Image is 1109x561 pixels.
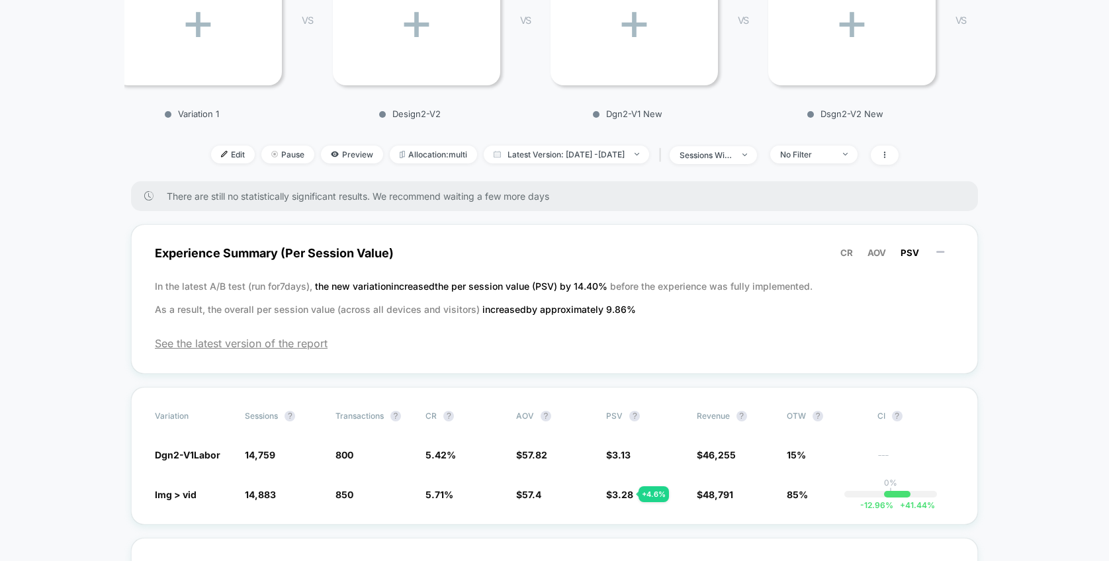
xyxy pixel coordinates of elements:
span: VS [955,15,966,26]
span: VS [302,15,312,26]
img: end [742,153,747,156]
span: 57.82 [522,449,547,460]
p: Variation 1 [108,108,275,119]
button: ? [629,411,640,421]
span: Sessions [245,411,278,421]
span: | [656,146,670,165]
button: PSV [897,247,923,259]
span: 5.42 % [425,449,456,460]
span: There are still no statistically significant results. We recommend waiting a few more days [167,191,952,202]
span: Transactions [335,411,384,421]
img: edit [221,151,228,157]
p: In the latest A/B test (run for 7 days), before the experience was fully implemented. As a result... [155,275,954,321]
div: sessions with impression [680,150,732,160]
span: Allocation: multi [390,146,477,163]
div: No Filter [780,150,833,159]
span: $ [516,449,547,460]
span: See the latest version of the report [155,337,954,350]
span: increased by approximately 9.86 % [482,304,636,315]
span: 85% [787,489,808,500]
button: ? [541,411,551,421]
button: ? [285,411,295,421]
span: PSV [901,247,919,258]
span: + [900,500,905,510]
button: ? [892,411,903,421]
button: ? [443,411,454,421]
span: Variation [155,411,228,421]
span: 57.4 [522,489,541,500]
span: 800 [335,449,353,460]
span: 5.71 % [425,489,453,500]
span: CR [425,411,437,421]
span: $ [697,489,733,500]
span: VS [738,15,748,26]
img: end [271,151,278,157]
span: --- [877,451,954,461]
span: AOV [867,247,886,258]
div: + 4.6 % [639,486,669,502]
span: $ [516,489,541,500]
span: OTW [787,411,860,421]
button: ? [390,411,401,421]
span: 46,255 [703,449,736,460]
span: 850 [335,489,353,500]
button: ? [736,411,747,421]
button: AOV [864,247,890,259]
span: Experience Summary (Per Session Value) [155,238,954,268]
img: rebalance [400,151,405,158]
span: Preview [321,146,383,163]
span: $ [697,449,736,460]
p: | [889,488,892,497]
p: Dsgn2-V2 New [762,108,929,119]
span: Pause [261,146,314,163]
span: CR [840,247,853,258]
span: Revenue [697,411,730,421]
span: Img > vid [155,489,197,500]
img: end [843,153,848,155]
span: 3.13 [612,449,631,460]
span: $ [606,489,633,500]
span: VS [520,15,531,26]
img: calendar [494,151,501,157]
button: ? [813,411,823,421]
span: Dgn2-V1Labor [155,449,220,460]
span: 41.44 % [893,500,935,510]
span: 3.28 [612,489,633,500]
span: 48,791 [703,489,733,500]
span: Latest Version: [DATE] - [DATE] [484,146,649,163]
img: end [635,153,639,155]
span: 14,759 [245,449,275,460]
span: -12.96 % [860,500,893,510]
span: AOV [516,411,534,421]
span: 15% [787,449,806,460]
p: Dgn2-V1 New [544,108,711,119]
span: $ [606,449,631,460]
p: Design2-V2 [326,108,494,119]
span: PSV [606,411,623,421]
span: Edit [211,146,255,163]
span: the new variation increased the per session value (PSV) by 14.40 % [315,280,610,292]
span: CI [877,411,950,421]
button: CR [836,247,857,259]
p: 0% [884,478,897,488]
span: 14,883 [245,489,276,500]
